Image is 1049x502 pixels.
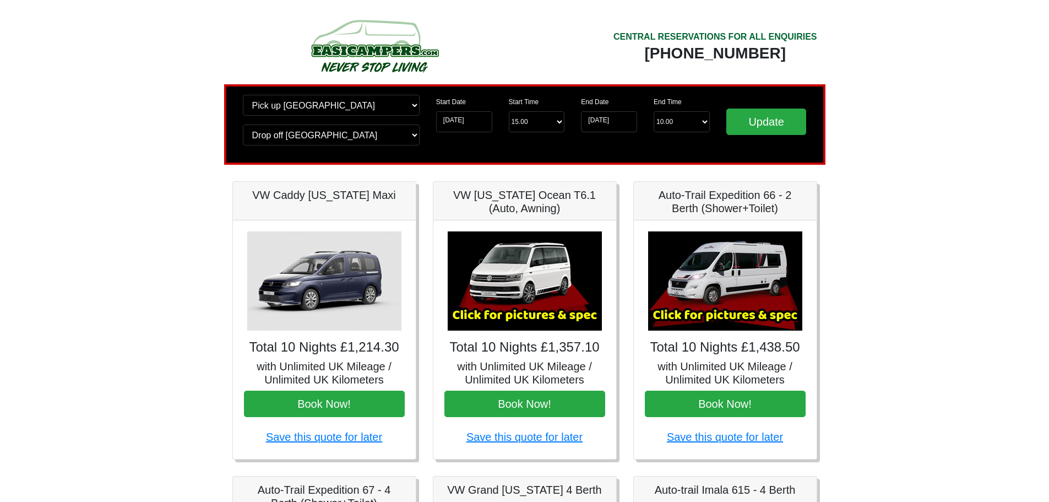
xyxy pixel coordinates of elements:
[247,231,401,331] img: VW Caddy California Maxi
[444,360,605,386] h5: with Unlimited UK Mileage / Unlimited UK Kilometers
[466,431,583,443] a: Save this quote for later
[509,97,539,107] label: Start Time
[444,483,605,496] h5: VW Grand [US_STATE] 4 Berth
[645,188,806,215] h5: Auto-Trail Expedition 66 - 2 Berth (Shower+Toilet)
[448,231,602,331] img: VW California Ocean T6.1 (Auto, Awning)
[266,431,382,443] a: Save this quote for later
[244,360,405,386] h5: with Unlimited UK Mileage / Unlimited UK Kilometers
[654,97,682,107] label: End Time
[436,97,466,107] label: Start Date
[244,188,405,202] h5: VW Caddy [US_STATE] Maxi
[270,15,479,76] img: campers-checkout-logo.png
[436,111,492,132] input: Start Date
[444,188,605,215] h5: VW [US_STATE] Ocean T6.1 (Auto, Awning)
[444,391,605,417] button: Book Now!
[648,231,802,331] img: Auto-Trail Expedition 66 - 2 Berth (Shower+Toilet)
[726,109,807,135] input: Update
[613,30,817,44] div: CENTRAL RESERVATIONS FOR ALL ENQUIRIES
[581,111,637,132] input: Return Date
[613,44,817,63] div: [PHONE_NUMBER]
[244,339,405,355] h4: Total 10 Nights £1,214.30
[244,391,405,417] button: Book Now!
[645,360,806,386] h5: with Unlimited UK Mileage / Unlimited UK Kilometers
[645,339,806,355] h4: Total 10 Nights £1,438.50
[444,339,605,355] h4: Total 10 Nights £1,357.10
[645,483,806,496] h5: Auto-trail Imala 615 - 4 Berth
[667,431,783,443] a: Save this quote for later
[581,97,608,107] label: End Date
[645,391,806,417] button: Book Now!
